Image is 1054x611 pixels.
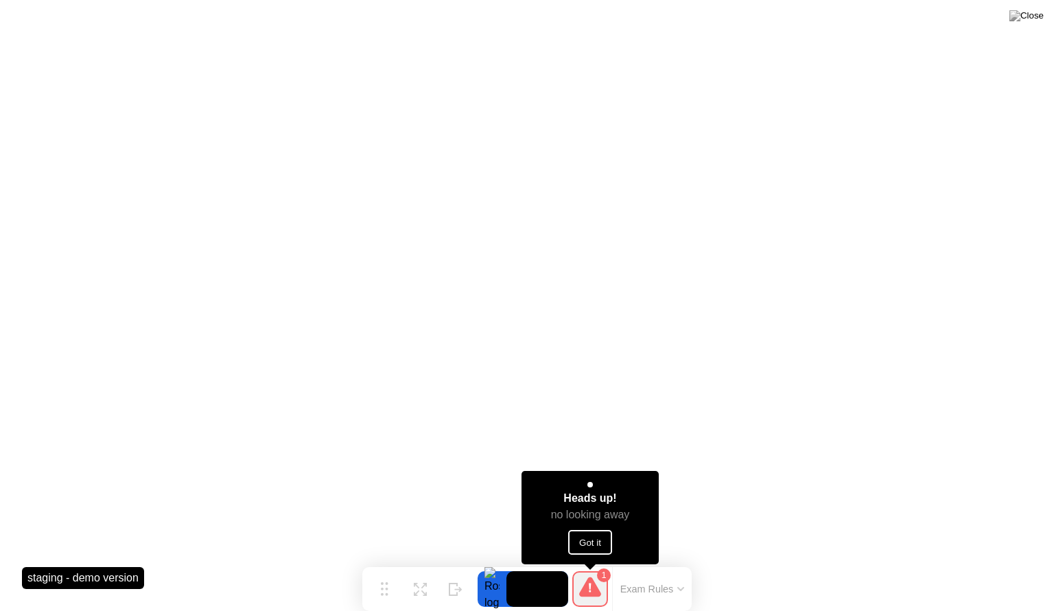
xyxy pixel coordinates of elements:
div: Heads up! [563,490,616,507]
button: Got it [568,530,612,555]
div: 1 [597,568,611,582]
div: staging - demo version [22,567,144,589]
div: no looking away [551,507,630,523]
img: Close [1009,10,1044,21]
button: Exam Rules [616,583,689,595]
